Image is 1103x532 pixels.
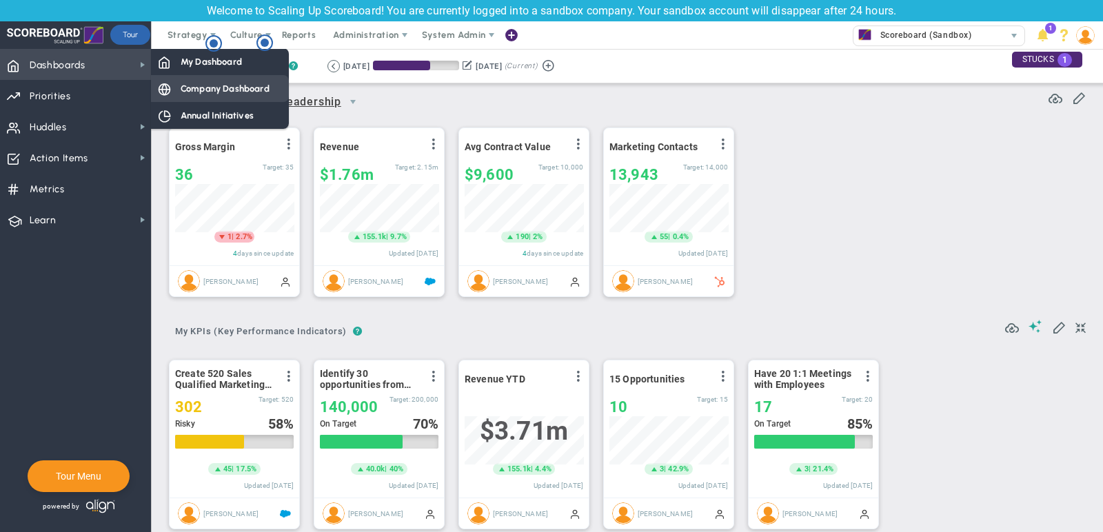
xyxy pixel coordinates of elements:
[1058,53,1072,67] span: 1
[535,464,551,473] span: 4.4%
[493,277,548,285] span: [PERSON_NAME]
[529,232,531,241] span: |
[244,482,294,489] span: Updated [DATE]
[366,464,385,475] span: 40.0k
[782,509,838,517] span: [PERSON_NAME]
[609,141,698,152] span: Marketing Contacts
[232,464,234,473] span: |
[1052,320,1066,334] span: Edit My KPIs
[236,464,256,473] span: 17.5%
[1076,26,1095,45] img: 193898.Person.photo
[757,502,779,524] img: Hannah Dogru
[343,60,370,72] div: [DATE]
[873,26,972,44] span: Scoreboard (Sandbox)
[175,166,193,183] span: 36
[660,464,664,475] span: 3
[467,502,489,524] img: Hannah Dogru
[285,163,294,171] span: 35
[1005,319,1019,333] span: Refresh Data
[275,21,323,49] span: Reports
[465,374,525,385] span: Revenue YTD
[1053,21,1075,49] li: Help & Frequently Asked Questions (FAQ)
[389,396,410,403] span: Target:
[175,419,195,429] span: Risky
[714,508,725,519] span: Manually Updated
[28,495,174,517] div: Powered by Align
[560,163,583,171] span: 10,000
[523,249,527,257] span: 4
[538,163,559,171] span: Target:
[705,163,728,171] span: 14,000
[175,141,235,152] span: Gross Margin
[842,396,862,403] span: Target:
[181,109,254,122] span: Annual Initiatives
[268,416,283,432] span: 58
[516,232,528,243] span: 190
[168,30,208,40] span: Strategy
[531,464,533,473] span: |
[30,82,71,111] span: Priorities
[341,90,365,114] span: select
[413,416,439,431] div: %
[847,416,873,431] div: %
[476,60,502,72] div: [DATE]
[223,464,232,475] span: 45
[569,276,580,287] span: Manually Updated
[230,30,263,40] span: Culture
[1004,26,1024,45] span: select
[609,166,658,183] span: 13,943
[30,206,56,235] span: Learn
[1029,320,1042,333] span: Suggestions (AI Feature)
[720,396,728,403] span: 15
[683,163,704,171] span: Target:
[389,249,438,257] span: Updated [DATE]
[320,368,420,390] span: Identify 30 opportunities from SmithCo resulting in $200K new sales
[664,464,666,473] span: |
[30,113,67,142] span: Huddles
[323,502,345,524] img: Hannah Dogru
[673,232,689,241] span: 0.4%
[280,508,291,519] span: Salesforce Enabled<br ></span>Sandbox: Quarterly Leads and Opportunities
[348,509,403,517] span: [PERSON_NAME]
[612,270,634,292] img: Jane Wilson
[320,419,356,429] span: On Target
[175,368,275,390] span: Create 520 Sales Qualified Marketing Leads
[178,502,200,524] img: Hannah Dogru
[373,61,459,70] div: Period Progress: 66% Day 60 of 90 with 30 remaining.
[389,482,438,489] span: Updated [DATE]
[169,320,353,345] button: My KPIs (Key Performance Indicators)
[480,416,568,446] span: $3,707,282
[320,166,374,183] span: $1,758,367
[178,270,200,292] img: Jane Wilson
[333,30,398,40] span: Administration
[389,464,403,473] span: 40%
[390,232,407,241] span: 9.7%
[533,232,543,241] span: 2%
[859,508,870,519] span: Manually Updated
[181,82,270,95] span: Company Dashboard
[678,249,728,257] span: Updated [DATE]
[422,30,486,40] span: System Admin
[668,464,689,473] span: 42.9%
[527,249,583,257] span: days since update
[534,482,583,489] span: Updated [DATE]
[323,270,345,292] img: Tom Johnson
[638,277,693,285] span: [PERSON_NAME]
[754,398,772,416] span: 17
[638,509,693,517] span: [PERSON_NAME]
[280,94,341,111] span: Leadership
[386,232,388,241] span: |
[281,396,294,403] span: 520
[612,502,634,524] img: Hannah Dogru
[809,464,811,473] span: |
[805,464,809,475] span: 3
[467,270,489,292] img: Katie Williams
[668,232,670,241] span: |
[847,416,862,432] span: 85
[52,470,105,482] button: Tour Menu
[507,464,531,475] span: 155.1k
[175,398,202,416] span: 302
[320,398,378,416] span: 140,000
[181,55,242,68] span: My Dashboard
[609,374,685,385] span: 15 Opportunities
